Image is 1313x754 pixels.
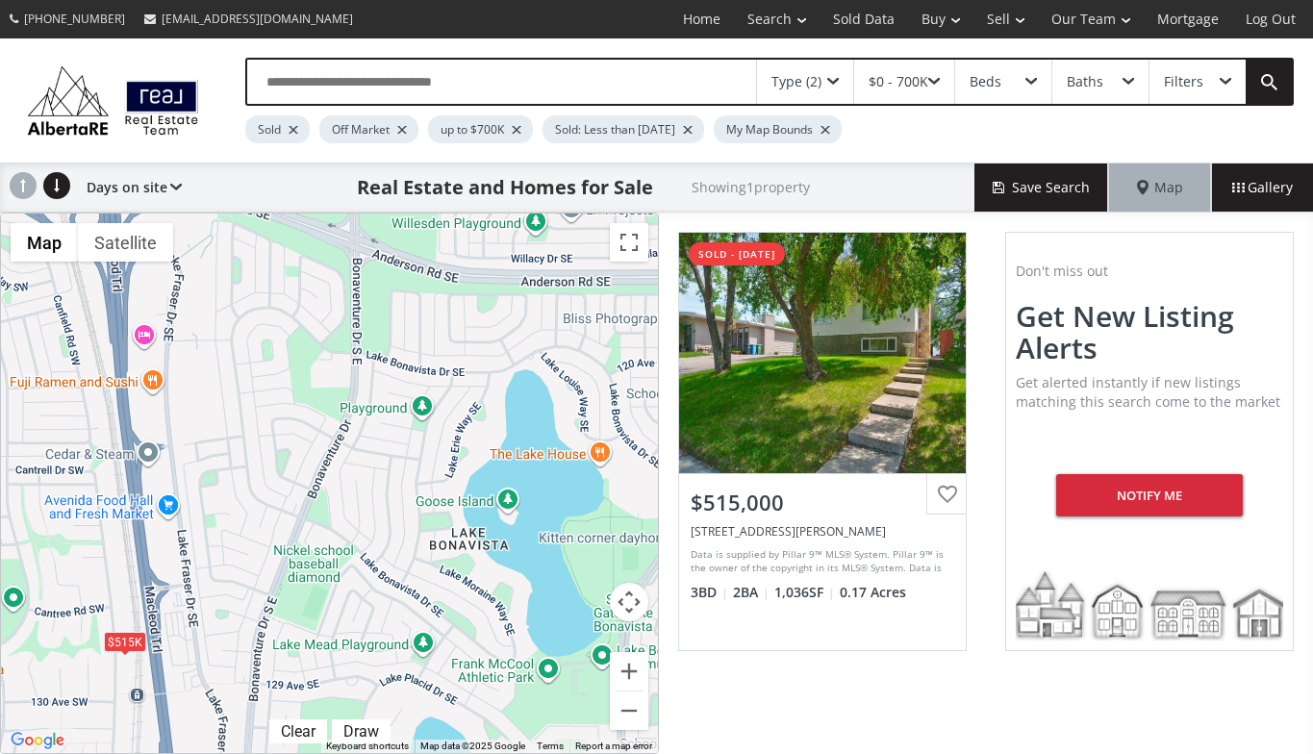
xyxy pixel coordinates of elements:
[6,728,69,753] img: Google
[326,740,409,753] button: Keyboard shortcuts
[986,213,1313,670] a: Don't miss outGet new listing alertsGet alerted instantly if new listings matching this search co...
[339,722,384,741] div: Draw
[19,62,207,139] img: Logo
[970,75,1001,88] div: Beds
[77,163,182,212] div: Days on site
[1016,373,1280,411] span: Get alerted instantly if new listings matching this search come to the market
[537,741,564,751] a: Terms
[691,583,728,602] span: 3 BD
[1137,178,1183,197] span: Map
[575,741,652,751] a: Report a map error
[1067,75,1103,88] div: Baths
[869,75,928,88] div: $0 - 700K
[11,223,78,262] button: Show street map
[543,115,704,143] div: Sold: Less than [DATE]
[6,728,69,753] a: Open this area in Google Maps (opens a new window)
[714,115,842,143] div: My Map Bounds
[1016,300,1283,364] h2: Get new listing alerts
[245,115,310,143] div: Sold
[24,11,125,27] span: [PHONE_NUMBER]
[691,523,954,540] div: 456 Cantrell Drive SW, Calgary, AB T2W2K7
[840,583,906,602] span: 0.17 Acres
[1211,163,1313,212] div: Gallery
[135,1,363,37] a: [EMAIL_ADDRESS][DOMAIN_NAME]
[610,691,648,730] button: Zoom out
[1016,262,1108,280] span: Don't miss out
[269,722,327,741] div: Click to clear.
[771,75,821,88] div: Type (2)
[610,652,648,691] button: Zoom in
[659,213,986,670] a: sold - [DATE]$515,000[STREET_ADDRESS][PERSON_NAME]Data is supplied by Pillar 9™ MLS® System. Pill...
[1232,178,1293,197] span: Gallery
[162,11,353,27] span: [EMAIL_ADDRESS][DOMAIN_NAME]
[332,722,391,741] div: Click to draw.
[276,722,320,741] div: Clear
[610,223,648,262] button: Toggle fullscreen view
[1164,75,1203,88] div: Filters
[420,741,525,751] span: Map data ©2025 Google
[78,223,173,262] button: Show satellite imagery
[974,163,1109,212] button: Save Search
[774,583,835,602] span: 1,036 SF
[319,115,418,143] div: Off Market
[357,174,653,201] h1: Real Estate and Homes for Sale
[610,583,648,621] button: Map camera controls
[691,488,954,517] div: $515,000
[104,632,146,652] div: $515K
[1056,474,1244,516] div: Notify me
[691,547,949,576] div: Data is supplied by Pillar 9™ MLS® System. Pillar 9™ is the owner of the copyright in its MLS® Sy...
[428,115,533,143] div: up to $700K
[1109,163,1211,212] div: Map
[692,180,810,194] h2: Showing 1 property
[733,583,770,602] span: 2 BA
